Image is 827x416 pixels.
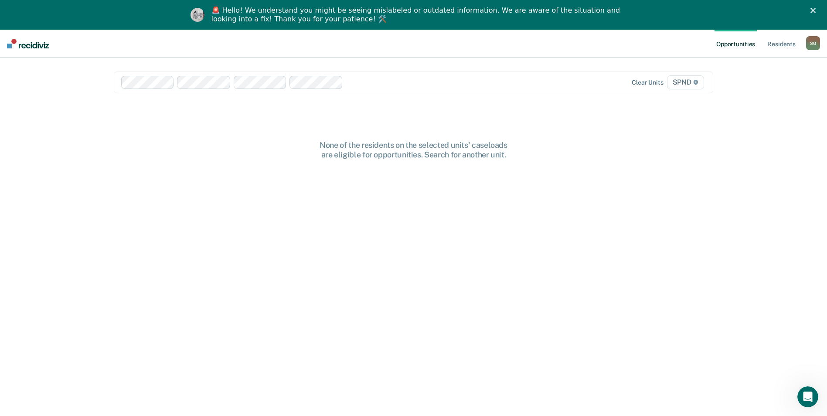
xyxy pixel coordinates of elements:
div: Close [810,8,819,13]
div: 🚨 Hello! We understand you might be seeing mislabeled or outdated information. We are aware of th... [211,6,623,24]
img: Profile image for Kim [191,8,204,22]
a: Residents [766,30,797,58]
button: SG [806,36,820,50]
a: Opportunities [715,30,757,58]
img: Recidiviz [7,39,49,48]
div: None of the residents on the selected units' caseloads are eligible for opportunities. Search for... [274,140,553,159]
span: SPND [667,75,704,89]
iframe: Intercom live chat [797,386,818,407]
div: S G [806,36,820,50]
div: Clear units [632,79,664,86]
